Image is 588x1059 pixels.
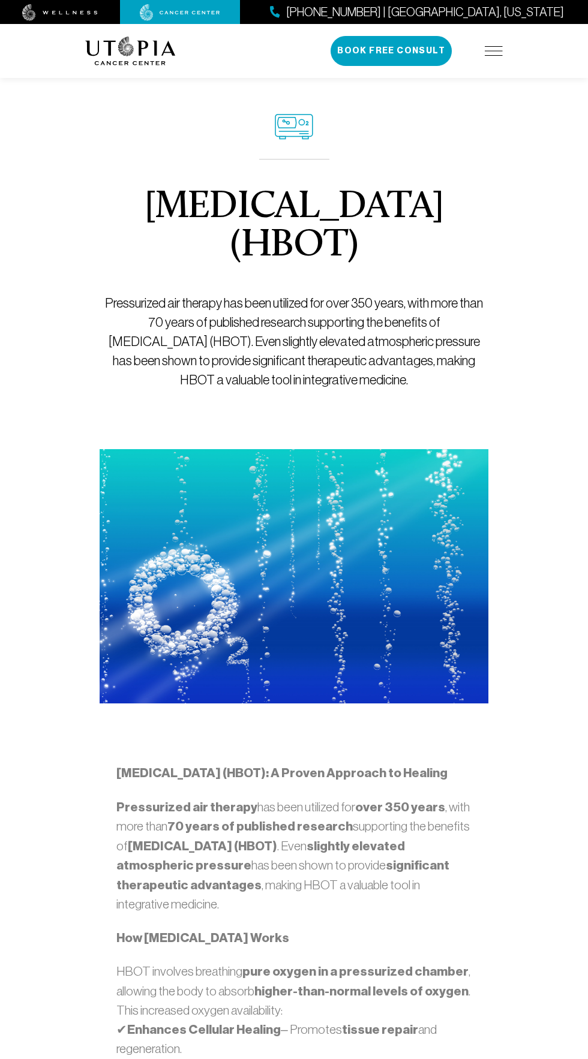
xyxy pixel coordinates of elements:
[100,294,488,389] p: Pressurized air therapy has been utilized for over 350 years, with more than 70 years of publishe...
[485,46,503,56] img: icon-hamburger
[116,765,448,781] strong: [MEDICAL_DATA] (HBOT): A Proven Approach to Healing
[116,858,449,893] strong: significant therapeutic advantages
[85,37,176,65] img: logo
[116,798,472,914] p: has been utilized for , with more than supporting the benefits of . Even has been shown to provid...
[242,964,469,979] strong: pure oxygen in a pressurized chamber
[167,819,353,834] strong: 70 years of published research
[275,114,313,140] img: icon
[100,188,488,265] h1: [MEDICAL_DATA] (HBOT)
[270,4,564,21] a: [PHONE_NUMBER] | [GEOGRAPHIC_DATA], [US_STATE]
[116,799,257,815] strong: Pressurized air therapy
[128,838,277,854] strong: [MEDICAL_DATA] (HBOT)
[342,1022,418,1037] strong: tissue repair
[22,4,98,21] img: wellness
[355,799,445,815] strong: over 350 years
[100,449,488,703] img: Hyperbaric Oxygen Therapy (HBOT)
[116,930,289,946] strong: How [MEDICAL_DATA] Works
[127,1022,281,1037] strong: Enhances Cellular Healing
[140,4,220,21] img: cancer center
[286,4,564,21] span: [PHONE_NUMBER] | [GEOGRAPHIC_DATA], [US_STATE]
[254,983,469,999] strong: higher-than-normal levels of oxygen
[331,36,452,66] button: Book Free Consult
